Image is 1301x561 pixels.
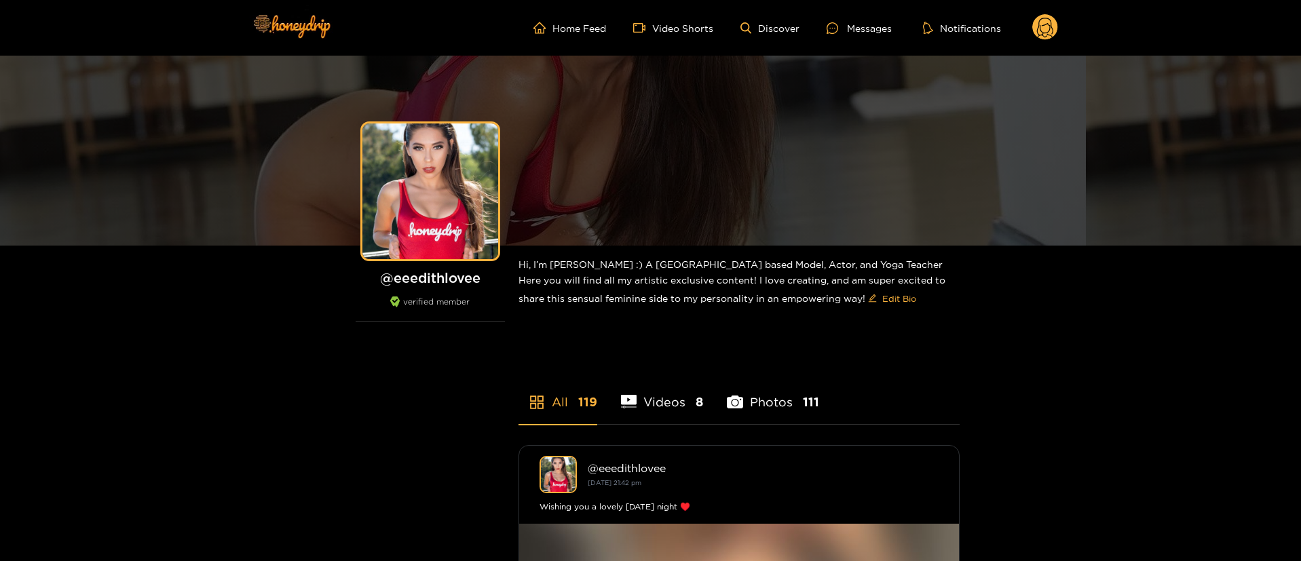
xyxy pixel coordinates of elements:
[540,456,577,493] img: eeedithlovee
[633,22,652,34] span: video-camera
[865,288,919,309] button: editEdit Bio
[621,363,704,424] li: Videos
[518,363,597,424] li: All
[919,21,1005,35] button: Notifications
[356,296,505,322] div: verified member
[633,22,713,34] a: Video Shorts
[588,479,641,486] small: [DATE] 21:42 pm
[882,292,916,305] span: Edit Bio
[868,294,877,304] span: edit
[827,20,892,36] div: Messages
[533,22,552,34] span: home
[533,22,606,34] a: Home Feed
[540,500,939,514] div: Wishing you a lovely [DATE] night ♥️
[727,363,819,424] li: Photos
[529,394,545,410] span: appstore
[578,393,597,410] span: 119
[588,462,939,474] div: @ eeedithlovee
[740,22,799,34] a: Discover
[803,393,819,410] span: 111
[518,246,960,320] div: Hi, I’m [PERSON_NAME] :) A [GEOGRAPHIC_DATA] based Model, Actor, and Yoga Teacher Here you will f...
[356,269,505,286] h1: @ eeedithlovee
[696,393,703,410] span: 8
